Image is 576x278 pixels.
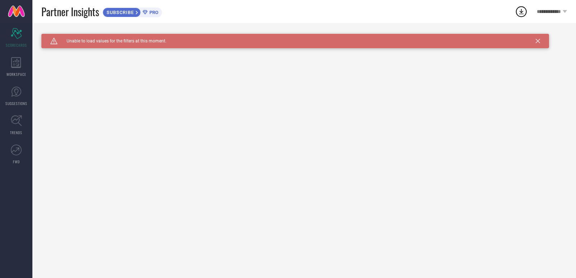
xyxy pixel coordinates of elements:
span: SCORECARDS [6,42,27,48]
div: Open download list [515,5,528,18]
span: SUBSCRIBE [103,10,136,15]
span: SUGGESTIONS [5,101,27,106]
span: Partner Insights [41,4,99,19]
span: TRENDS [10,130,22,135]
a: SUBSCRIBEPRO [103,6,162,17]
span: WORKSPACE [6,72,26,77]
span: FWD [13,159,20,164]
span: PRO [148,10,158,15]
div: Unable to load filters at this moment. Please try later. [41,34,567,40]
span: Unable to load values for the filters at this moment. [58,38,166,44]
